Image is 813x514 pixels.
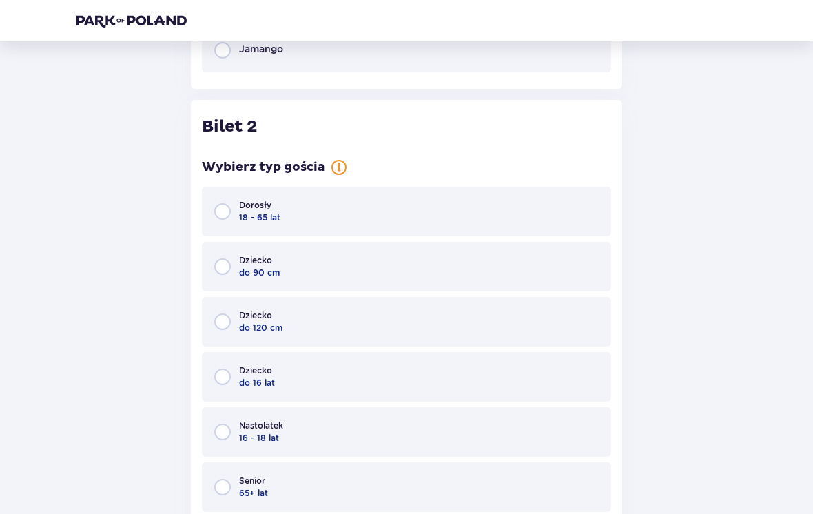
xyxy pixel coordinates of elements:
[239,378,275,390] span: do 16 lat
[239,322,282,335] span: do 120 cm
[239,475,265,488] span: Senior
[202,117,258,138] h2: Bilet 2
[239,420,283,433] span: Nastolatek
[239,365,272,378] span: Dziecko
[239,255,272,267] span: Dziecko
[239,200,271,212] span: Dorosły
[239,43,283,56] span: Jamango
[239,267,280,280] span: do 90 cm
[202,160,325,176] h3: Wybierz typ gościa
[239,310,272,322] span: Dziecko
[76,14,187,28] img: Park of Poland logo
[239,212,280,225] span: 18 - 65 lat
[239,488,268,500] span: 65+ lat
[239,433,279,445] span: 16 - 18 lat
